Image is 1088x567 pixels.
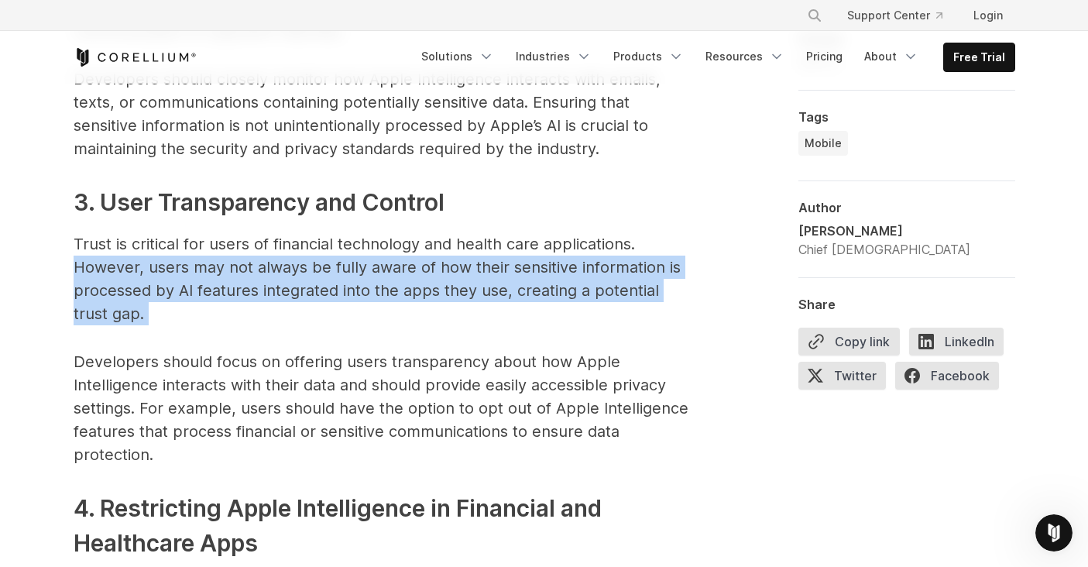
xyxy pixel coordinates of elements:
strong: 4. Restricting Apple Intelligence in Financial and Healthcare Apps [74,494,602,557]
span: Mobile [805,136,842,151]
a: LinkedIn [909,328,1013,362]
p: Developers should focus on offering users transparency about how Apple Intelligence interacts wit... [74,350,693,466]
p: Trust is critical for users of financial technology and health care applications. However, users ... [74,232,693,325]
a: Free Trial [944,43,1014,71]
strong: 3. User Transparency and Control [74,188,444,216]
a: Mobile [798,131,848,156]
a: Support Center [835,2,955,29]
a: Industries [506,43,601,70]
a: Facebook [895,362,1008,396]
div: Navigation Menu [412,43,1015,72]
a: Products [604,43,693,70]
a: Login [961,2,1015,29]
a: Resources [696,43,794,70]
div: Navigation Menu [788,2,1015,29]
iframe: Intercom live chat [1035,514,1073,552]
a: Solutions [412,43,503,70]
span: LinkedIn [909,328,1004,356]
a: Pricing [797,43,852,70]
a: Corellium Home [74,48,197,67]
div: Chief [DEMOGRAPHIC_DATA] [798,240,970,259]
a: Twitter [798,362,895,396]
p: Developers should closely monitor how Apple Intelligence interacts with emails, texts, or communi... [74,67,693,160]
button: Search [801,2,829,29]
button: Copy link [798,328,900,356]
div: Tags [798,109,1015,125]
span: Facebook [895,362,999,390]
a: About [855,43,928,70]
div: Author [798,200,1015,215]
div: [PERSON_NAME] [798,222,970,240]
div: Share [798,297,1015,312]
span: Twitter [798,362,886,390]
